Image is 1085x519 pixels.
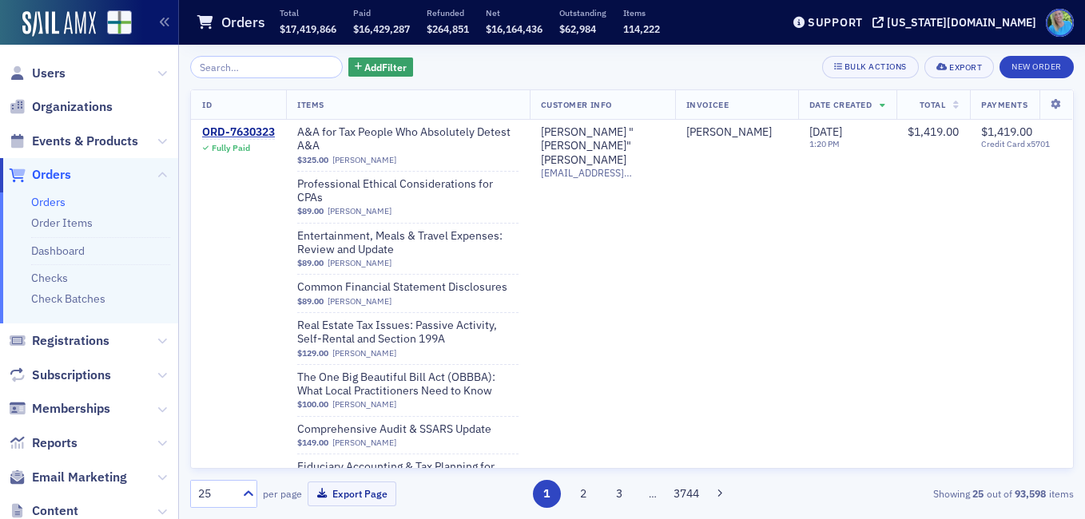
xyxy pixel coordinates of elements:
[297,348,328,359] span: $129.00
[541,99,612,110] span: Customer Info
[981,125,1032,139] span: $1,419.00
[486,7,542,18] p: Net
[297,399,328,410] span: $100.00
[9,65,66,82] a: Users
[949,63,982,72] div: Export
[332,438,396,448] a: [PERSON_NAME]
[202,99,212,110] span: ID
[32,366,111,384] span: Subscriptions
[887,15,1036,30] div: [US_STATE][DOMAIN_NAME]
[872,17,1042,28] button: [US_STATE][DOMAIN_NAME]
[297,229,519,257] a: Entertainment, Meals & Travel Expenses: Review and Update
[364,60,407,74] span: Add Filter
[32,166,71,184] span: Orders
[9,400,110,418] a: Memberships
[31,271,68,285] a: Checks
[297,177,519,205] a: Professional Ethical Considerations for CPAs
[332,348,396,359] a: [PERSON_NAME]
[107,10,132,35] img: SailAMX
[31,244,85,258] a: Dashboard
[32,65,66,82] span: Users
[790,486,1074,501] div: Showing out of items
[606,480,634,508] button: 3
[673,480,701,508] button: 3744
[22,11,96,37] img: SailAMX
[190,56,343,78] input: Search…
[328,296,391,307] a: [PERSON_NAME]
[686,125,772,140] a: [PERSON_NAME]
[308,481,396,506] button: Export Page
[32,469,127,486] span: Email Marketing
[297,319,519,347] a: Real Estate Tax Issues: Passive Activity, Self-Rental and Section 199A
[809,138,840,149] time: 1:20 PM
[1046,9,1074,37] span: Profile
[845,62,907,71] div: Bulk Actions
[822,56,919,78] button: Bulk Actions
[31,195,66,209] a: Orders
[297,422,499,437] a: Comprehensive Audit & SSARS Update
[280,22,336,35] span: $17,419,866
[427,22,469,35] span: $264,851
[198,485,233,502] div: 25
[686,125,787,140] span: Doug Smith
[9,98,113,116] a: Organizations
[297,206,324,216] span: $89.00
[809,125,842,139] span: [DATE]
[981,139,1062,149] span: Credit Card x5701
[263,486,302,501] label: per page
[32,133,138,150] span: Events & Products
[32,332,109,350] span: Registrations
[221,13,265,32] h1: Orders
[328,258,391,268] a: [PERSON_NAME]
[623,7,660,18] p: Items
[353,7,410,18] p: Paid
[297,155,328,165] span: $325.00
[559,22,596,35] span: $62,984
[31,216,93,230] a: Order Items
[202,125,275,140] a: ORD-7630323
[486,22,542,35] span: $16,164,436
[297,296,324,307] span: $89.00
[924,56,994,78] button: Export
[96,10,132,38] a: View Homepage
[297,438,328,448] span: $149.00
[970,486,987,501] strong: 25
[569,480,597,508] button: 2
[9,133,138,150] a: Events & Products
[280,7,336,18] p: Total
[297,460,519,488] a: Fiduciary Accounting & Tax Planning for Estates & Trusts
[9,469,127,486] a: Email Marketing
[809,99,872,110] span: Date Created
[297,125,519,153] a: A&A for Tax People Who Absolutely Detest A&A
[297,258,324,268] span: $89.00
[32,434,77,452] span: Reports
[297,99,324,110] span: Items
[32,400,110,418] span: Memberships
[297,370,519,398] a: The One Big Beautiful Bill Act (OBBBA): What Local Practitioners Need to Know
[981,99,1027,110] span: Payments
[297,280,507,295] a: Common Financial Statement Disclosures
[1000,58,1074,73] a: New Order
[31,291,105,306] a: Check Batches
[9,434,77,452] a: Reports
[808,15,863,30] div: Support
[559,7,606,18] p: Outstanding
[332,155,396,165] a: [PERSON_NAME]
[541,167,664,179] span: [EMAIL_ADDRESS][DOMAIN_NAME]
[348,57,414,77] button: AddFilter
[1012,486,1049,501] strong: 93,598
[920,99,946,110] span: Total
[541,125,664,168] a: [PERSON_NAME] "[PERSON_NAME]" [PERSON_NAME]
[427,7,469,18] p: Refunded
